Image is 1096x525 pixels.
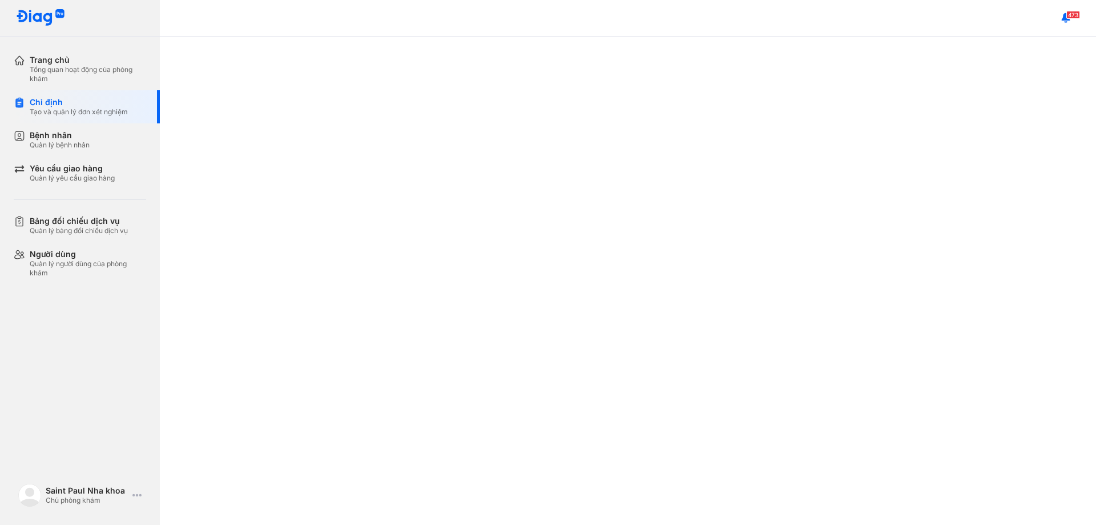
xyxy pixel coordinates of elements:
div: Trang chủ [30,55,146,65]
img: logo [16,9,65,27]
div: Bệnh nhân [30,130,90,141]
div: Người dùng [30,249,146,259]
div: Chủ phòng khám [46,496,128,505]
div: Quản lý yêu cầu giao hàng [30,174,115,183]
div: Quản lý người dùng của phòng khám [30,259,146,278]
img: logo [18,484,41,507]
div: Quản lý bệnh nhân [30,141,90,150]
div: Bảng đối chiếu dịch vụ [30,216,128,226]
div: Quản lý bảng đối chiếu dịch vụ [30,226,128,235]
div: Yêu cầu giao hàng [30,163,115,174]
div: Tạo và quản lý đơn xét nghiệm [30,107,128,117]
span: 473 [1066,11,1080,19]
div: Tổng quan hoạt động của phòng khám [30,65,146,83]
div: Chỉ định [30,97,128,107]
div: Saint Paul Nha khoa [46,486,128,496]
